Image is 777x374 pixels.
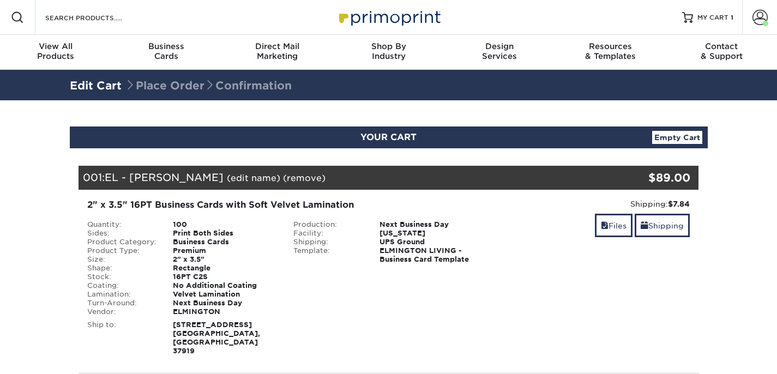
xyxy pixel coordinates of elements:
[79,273,165,281] div: Stock:
[87,198,484,212] div: 2" x 3.5" 16PT Business Cards with Soft Velvet Lamination
[666,35,777,70] a: Contact& Support
[173,321,260,355] strong: [STREET_ADDRESS] [GEOGRAPHIC_DATA], [GEOGRAPHIC_DATA] 37919
[79,166,595,190] div: 001:
[668,200,690,208] strong: $7.84
[79,281,165,290] div: Coating:
[666,41,777,61] div: & Support
[79,299,165,307] div: Turn-Around:
[500,198,690,209] div: Shipping:
[165,290,285,299] div: Velvet Lamination
[601,221,609,230] span: files
[285,220,371,229] div: Production:
[697,13,728,22] span: MY CART
[666,41,777,51] span: Contact
[285,229,371,238] div: Facility:
[165,299,285,307] div: Next Business Day
[79,246,165,255] div: Product Type:
[165,273,285,281] div: 16PT C2S
[333,35,444,70] a: Shop ByIndustry
[444,41,555,61] div: Services
[371,220,492,229] div: Next Business Day
[165,229,285,238] div: Print Both Sides
[371,246,492,264] div: ELMINGTON LIVING - Business Card Template
[79,264,165,273] div: Shape:
[111,41,222,51] span: Business
[125,79,292,92] span: Place Order Confirmation
[227,173,280,183] a: (edit name)
[555,35,666,70] a: Resources& Templates
[79,255,165,264] div: Size:
[44,11,150,24] input: SEARCH PRODUCTS.....
[595,170,691,186] div: $89.00
[635,214,690,237] a: Shipping
[79,220,165,229] div: Quantity:
[283,173,326,183] a: (remove)
[371,229,492,238] div: [US_STATE]
[105,171,224,183] span: EL - [PERSON_NAME]
[79,321,165,355] div: Ship to:
[165,238,285,246] div: Business Cards
[652,131,702,144] a: Empty Cart
[333,41,444,51] span: Shop By
[371,238,492,246] div: UPS Ground
[111,41,222,61] div: Cards
[79,229,165,238] div: Sides:
[334,5,443,29] img: Primoprint
[641,221,648,230] span: shipping
[360,132,417,142] span: YOUR CART
[555,41,666,61] div: & Templates
[165,264,285,273] div: Rectangle
[79,307,165,316] div: Vendor:
[165,220,285,229] div: 100
[555,41,666,51] span: Resources
[70,79,122,92] a: Edit Cart
[731,14,733,21] span: 1
[79,290,165,299] div: Lamination:
[333,41,444,61] div: Industry
[165,246,285,255] div: Premium
[222,41,333,61] div: Marketing
[165,281,285,290] div: No Additional Coating
[79,238,165,246] div: Product Category:
[285,246,371,264] div: Template:
[165,307,285,316] div: ELMINGTON
[444,41,555,51] span: Design
[222,41,333,51] span: Direct Mail
[111,35,222,70] a: BusinessCards
[222,35,333,70] a: Direct MailMarketing
[595,214,633,237] a: Files
[444,35,555,70] a: DesignServices
[285,238,371,246] div: Shipping:
[165,255,285,264] div: 2" x 3.5"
